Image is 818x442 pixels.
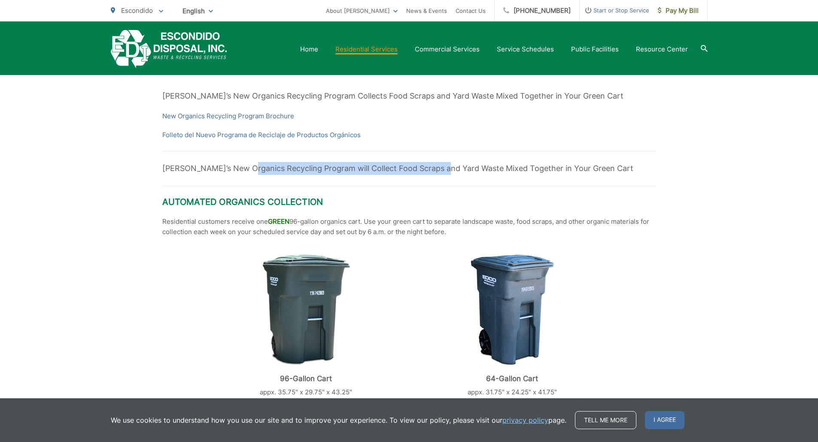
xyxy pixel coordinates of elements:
[636,44,688,54] a: Resource Center
[162,197,656,207] h2: Automated Organics Collection
[262,254,350,366] img: cart-green-waste-96.png
[645,411,684,429] span: I agree
[575,411,636,429] a: Tell me more
[502,415,548,425] a: privacy policy
[268,217,289,226] span: GREEN
[658,6,699,16] span: Pay My Bill
[571,44,619,54] a: Public Facilities
[176,3,219,18] span: English
[326,6,398,16] a: About [PERSON_NAME]
[497,44,554,54] a: Service Schedules
[471,254,554,366] img: cart-green-waste-64.png
[111,30,227,68] a: EDCD logo. Return to the homepage.
[111,415,566,425] p: We use cookies to understand how you use our site and to improve your experience. To view our pol...
[162,111,294,121] a: New Organics Recycling Program Brochure
[456,6,486,16] a: Contact Us
[420,374,605,383] p: 64-Gallon Cart
[420,387,605,397] p: appx. 31.75" x 24.25" x 41.75"
[162,90,656,102] p: [PERSON_NAME]’s New Organics Recycling Program Collects Food Scraps and Yard Waste Mixed Together...
[162,162,656,175] p: [PERSON_NAME]’s New Organics Recycling Program will Collect Food Scraps and Yard Waste Mixed Toge...
[162,130,361,140] a: Folleto del Nuevo Programa de Reciclaje de Productos Orgánicos
[121,6,153,15] span: Escondido
[415,44,480,54] a: Commercial Services
[214,374,398,383] p: 96-Gallon Cart
[406,6,447,16] a: News & Events
[300,44,318,54] a: Home
[162,216,656,237] p: Residential customers receive one 96-gallon organics cart. Use your green cart to separate landsc...
[335,44,398,54] a: Residential Services
[214,387,398,397] p: appx. 35.75" x 29.75" x 43.25"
